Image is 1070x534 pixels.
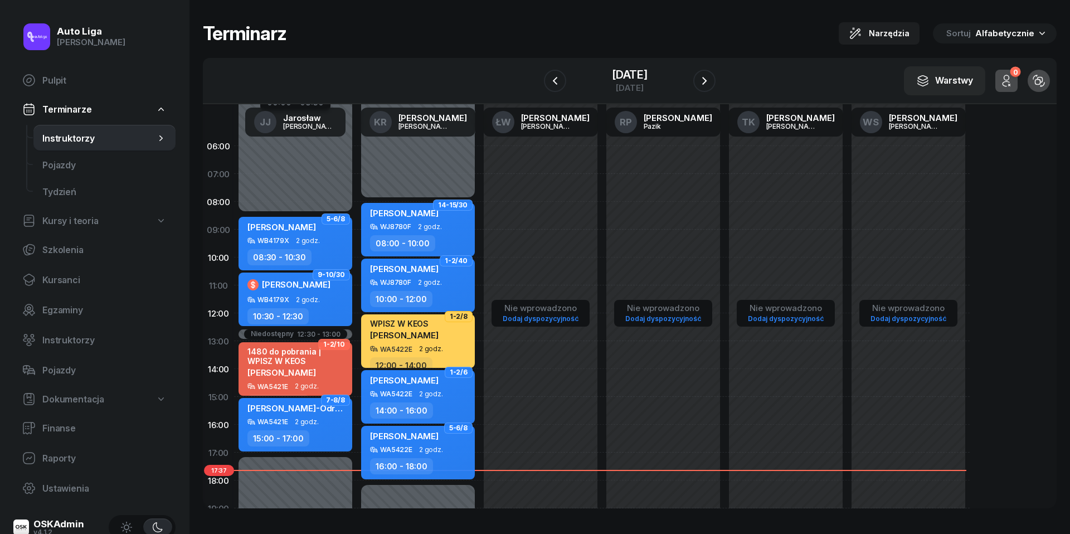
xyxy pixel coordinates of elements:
[1010,66,1020,77] div: 0
[889,123,942,130] div: [PERSON_NAME]
[370,319,439,328] div: WPISZ W KEOS
[42,335,167,346] span: Instruktorzy
[247,395,309,411] div: 13:00 - 15:00
[418,279,442,287] span: 2 godz.
[251,331,294,338] div: Niedostępny
[203,216,234,244] div: 09:00
[904,66,985,95] button: Warstwy
[370,208,439,219] span: [PERSON_NAME]
[370,330,439,341] span: [PERSON_NAME]
[42,305,167,315] span: Egzaminy
[728,108,844,137] a: TK[PERSON_NAME][PERSON_NAME]
[295,418,319,426] span: 2 godz.
[370,458,433,474] div: 16:00 - 18:00
[42,104,91,115] span: Terminarze
[42,75,167,86] span: Pulpit
[621,312,706,325] a: Dodaj dyspozycyjność
[370,402,433,419] div: 14:00 - 16:00
[203,355,234,383] div: 14:00
[247,222,316,232] span: [PERSON_NAME]
[33,520,84,529] div: OSKAdmin
[370,357,432,373] div: 12:00 - 14:00
[644,123,697,130] div: Pazik
[203,23,286,43] h1: Terminarz
[851,108,966,137] a: WS[PERSON_NAME][PERSON_NAME]
[42,160,167,171] span: Pojazdy
[380,346,412,353] div: WA5422E
[498,303,583,313] div: Nie wprowadzono
[521,114,590,122] div: [PERSON_NAME]
[612,84,648,92] div: [DATE]
[361,108,476,137] a: KR[PERSON_NAME][PERSON_NAME]
[419,345,443,353] span: 2 godz.
[203,327,234,355] div: 13:00
[743,301,828,326] button: Nie wprowadzonoDodaj dyspozycyjność
[419,390,443,398] span: 2 godz.
[450,315,468,318] span: 1-2/8
[495,118,511,127] span: ŁW
[247,308,309,324] div: 10:30 - 12:30
[262,279,330,290] span: [PERSON_NAME]
[203,467,234,494] div: 18:00
[418,223,442,231] span: 2 godz.
[380,279,411,286] div: WJ8780F
[398,114,467,122] div: [PERSON_NAME]
[33,178,176,205] a: Tydzień
[743,312,828,325] a: Dodaj dyspozycyjność
[13,236,176,263] a: Szkolenia
[498,312,583,325] a: Dodaj dyspozycyjność
[370,375,439,386] span: [PERSON_NAME]
[42,275,167,285] span: Kursanci
[257,383,288,390] div: WA5421E
[247,403,374,414] span: [PERSON_NAME]-Odrzywolska
[33,125,176,152] a: Instruktorzy
[42,245,167,255] span: Szkolenia
[57,37,125,47] div: [PERSON_NAME]
[13,445,176,472] a: Raporty
[203,160,234,188] div: 07:00
[42,133,155,144] span: Instruktorzy
[42,423,167,434] span: Finanse
[620,118,632,127] span: RP
[203,132,234,160] div: 06:00
[247,347,346,366] div: 1480 do pobrania | WPISZ W KEOS
[42,365,167,376] span: Pojazdy
[743,303,828,313] div: Nie wprowadzono
[621,301,706,326] button: Nie wprowadzonoDodaj dyspozycyjność
[260,118,271,127] span: JJ
[257,296,289,303] div: WB4179X
[296,296,320,304] span: 2 godz.
[283,114,337,122] div: Jarosław
[13,415,176,441] a: Finanse
[42,453,167,464] span: Raporty
[13,67,176,94] a: Pulpit
[13,297,176,323] a: Egzaminy
[203,271,234,299] div: 11:00
[42,187,167,197] span: Tydzień
[863,118,879,127] span: WS
[203,383,234,411] div: 15:00
[13,357,176,383] a: Pojazdy
[370,291,432,307] div: 10:00 - 12:00
[483,108,599,137] a: ŁW[PERSON_NAME][PERSON_NAME]
[13,475,176,502] a: Ustawienia
[933,23,1057,43] button: Sortuj Alfabetycznie
[370,264,439,274] span: [PERSON_NAME]
[42,394,104,405] span: Dokumentacja
[326,399,345,401] span: 7-8/8
[251,331,341,338] button: Niedostępny12:30 - 13:00
[438,204,468,206] span: 14-15/30
[33,152,176,178] a: Pojazdy
[498,301,583,326] button: Nie wprowadzonoDodaj dyspozycyjność
[318,274,345,276] span: 9-10/30
[975,28,1034,38] span: Alfabetycznie
[742,118,755,127] span: TK
[866,303,951,313] div: Nie wprowadzono
[13,327,176,353] a: Instruktorzy
[257,418,288,425] div: WA5421E
[57,27,125,36] div: Auto Liga
[204,465,234,476] span: 17:37
[869,27,909,40] span: Narzędzia
[839,22,920,45] button: Narzędzia
[370,431,439,441] span: [PERSON_NAME]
